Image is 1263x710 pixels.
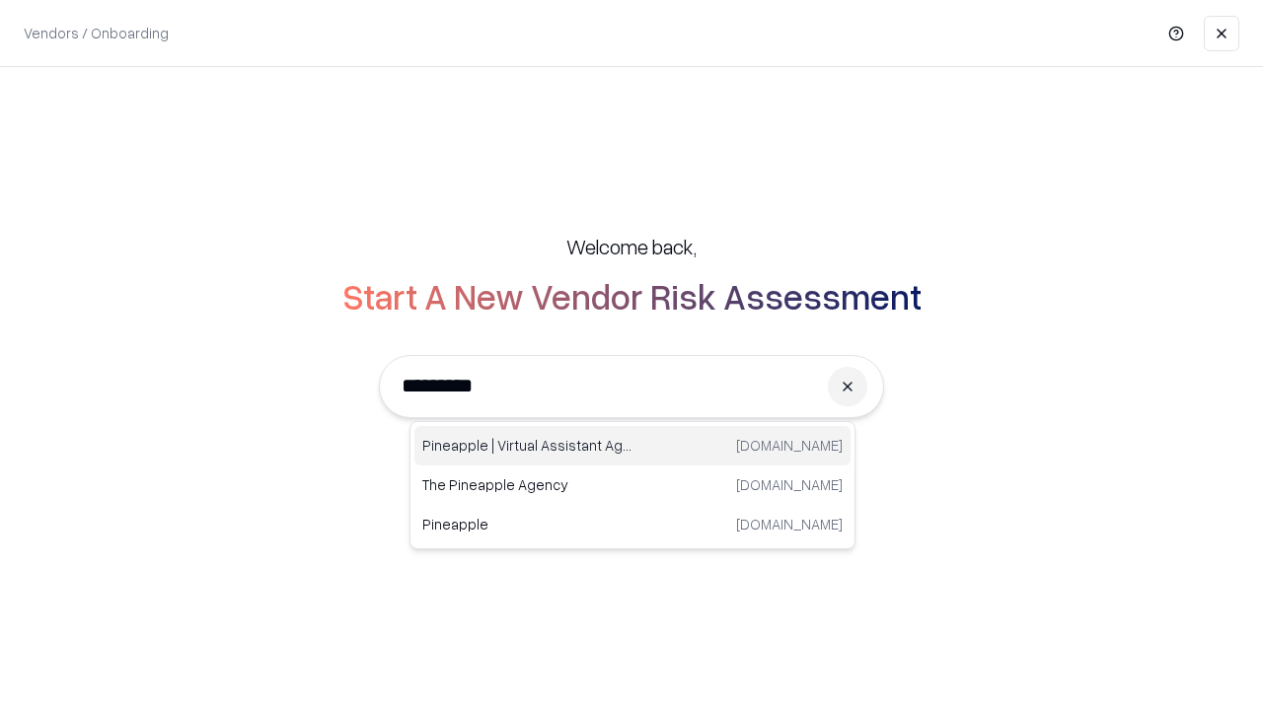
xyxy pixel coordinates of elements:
p: The Pineapple Agency [422,474,632,495]
p: Pineapple | Virtual Assistant Agency [422,435,632,456]
p: [DOMAIN_NAME] [736,474,843,495]
p: [DOMAIN_NAME] [736,435,843,456]
p: Vendors / Onboarding [24,23,169,43]
p: [DOMAIN_NAME] [736,514,843,534]
h5: Welcome back, [566,233,697,260]
h2: Start A New Vendor Risk Assessment [342,276,922,316]
div: Suggestions [409,421,855,549]
p: Pineapple [422,514,632,534]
